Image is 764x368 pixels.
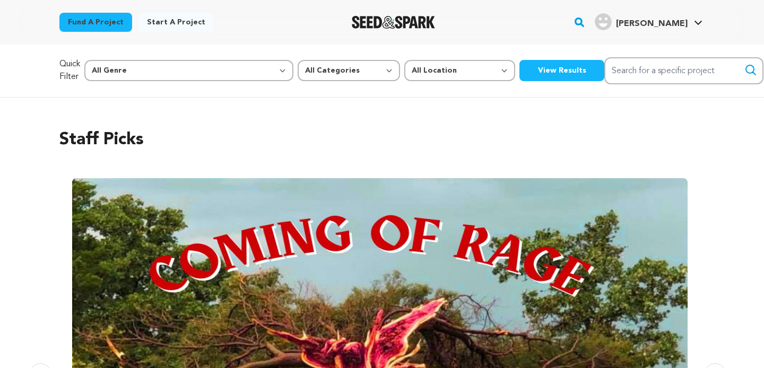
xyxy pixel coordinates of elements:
[59,13,132,32] a: Fund a project
[595,13,612,30] img: user.png
[352,16,435,29] img: Seed&Spark Logo Dark Mode
[604,57,763,84] input: Search for a specific project
[595,13,688,30] div: Teri S.'s Profile
[352,16,435,29] a: Seed&Spark Homepage
[616,20,688,28] span: [PERSON_NAME]
[519,60,604,81] button: View Results
[59,127,705,153] h2: Staff Picks
[593,11,705,30] a: Teri S.'s Profile
[138,13,214,32] a: Start a project
[593,11,705,33] span: Teri S.'s Profile
[59,58,80,83] p: Quick Filter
